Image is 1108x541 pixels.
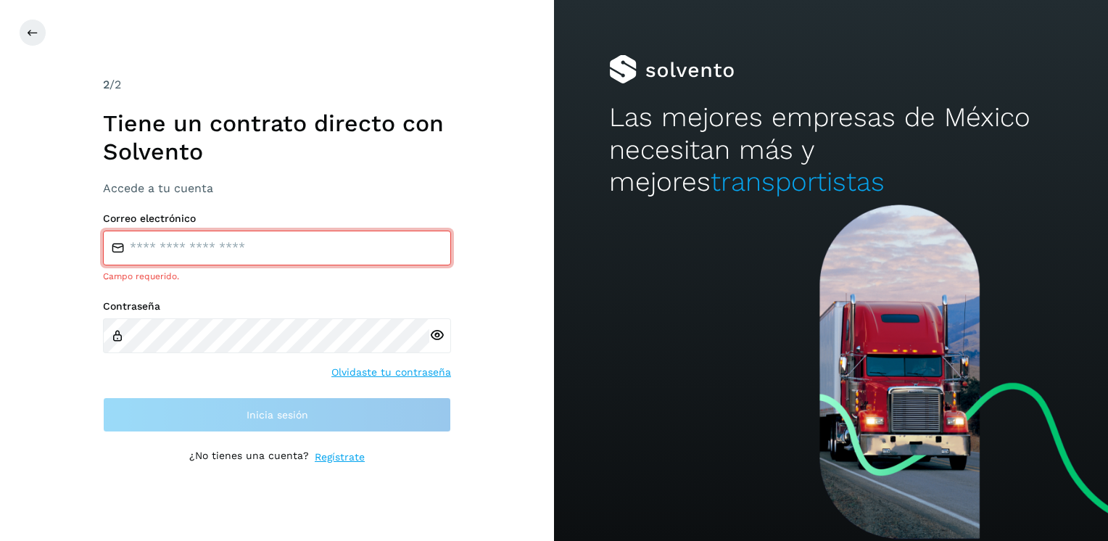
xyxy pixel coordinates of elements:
[103,181,451,195] h3: Accede a tu cuenta
[189,450,309,465] p: ¿No tienes una cuenta?
[103,76,451,94] div: /2
[315,450,365,465] a: Regístrate
[103,78,109,91] span: 2
[331,365,451,380] a: Olvidaste tu contraseña
[103,212,451,225] label: Correo electrónico
[103,270,451,283] div: Campo requerido.
[711,166,885,197] span: transportistas
[247,410,308,420] span: Inicia sesión
[103,397,451,432] button: Inicia sesión
[609,102,1052,198] h2: Las mejores empresas de México necesitan más y mejores
[103,300,451,313] label: Contraseña
[103,110,451,165] h1: Tiene un contrato directo con Solvento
